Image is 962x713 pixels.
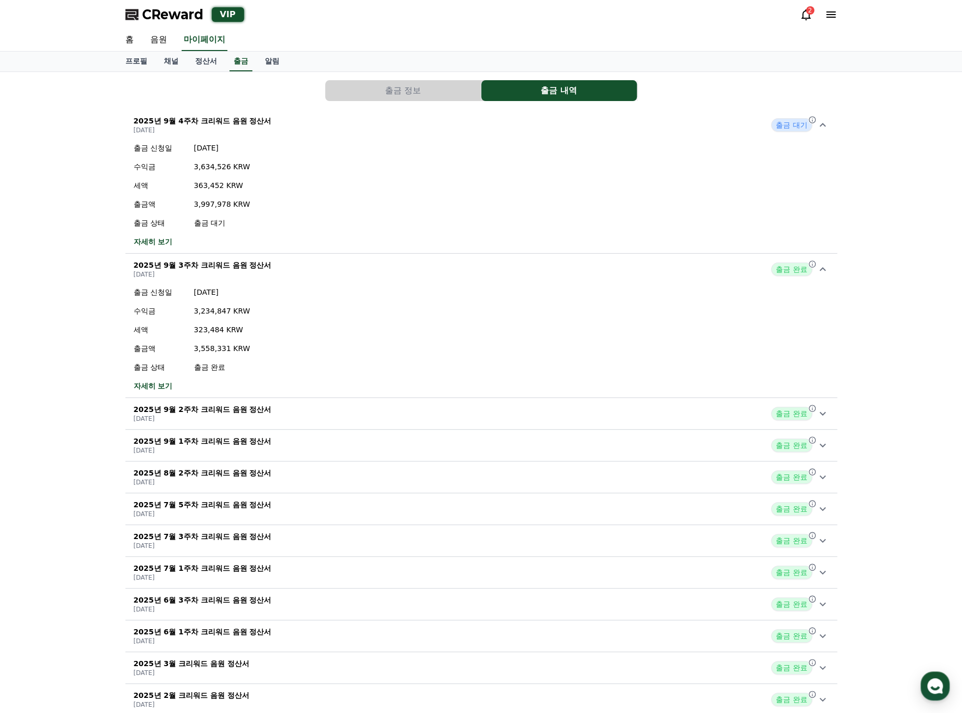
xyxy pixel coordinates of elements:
[134,362,186,372] p: 출금 상태
[125,557,837,589] button: 2025년 7월 1주차 크리워드 음원 정산서 [DATE] 출금 완료
[134,218,186,228] p: 출금 상태
[194,161,250,172] p: 3,634,526 KRW
[229,52,252,71] a: 출금
[134,324,186,335] p: 세액
[134,658,249,669] p: 2025년 3월 크리워드 음원 정산서
[125,254,837,398] button: 2025년 9월 3주차 크리워드 음원 정산서 [DATE] 출금 완료 출금 신청일 [DATE] 수익금 3,234,847 KRW 세액 323,484 KRW 출금액 3,558,33...
[194,143,250,153] p: [DATE]
[800,8,812,21] a: 2
[771,566,812,579] span: 출금 완료
[134,343,186,354] p: 출금액
[134,260,272,270] p: 2025년 9월 3주차 크리워드 음원 정산서
[771,661,812,674] span: 출금 완료
[117,52,156,71] a: 프로필
[134,306,186,316] p: 수익금
[134,573,272,582] p: [DATE]
[134,270,272,279] p: [DATE]
[134,510,272,518] p: [DATE]
[134,446,272,455] p: [DATE]
[134,605,272,614] p: [DATE]
[134,236,250,247] a: 자세히 보기
[134,116,272,126] p: 2025년 9월 4주차 크리워드 음원 정산서
[194,287,250,297] p: [DATE]
[134,415,272,423] p: [DATE]
[771,597,812,611] span: 출금 완료
[142,29,175,51] a: 음원
[142,6,203,23] span: CReward
[187,52,225,71] a: 정산서
[134,180,186,191] p: 세액
[134,199,186,209] p: 출금액
[134,563,272,573] p: 2025년 7월 1주차 크리워드 음원 정산서
[134,161,186,172] p: 수익금
[194,218,250,228] p: 출금 대기
[481,80,637,101] button: 출금 내역
[134,436,272,446] p: 2025년 9월 1주차 크리워드 음원 정산서
[125,430,837,461] button: 2025년 9월 1주차 크리워드 음원 정산서 [DATE] 출금 완료
[134,468,272,478] p: 2025년 8월 2주차 크리워드 음원 정산서
[194,343,250,354] p: 3,558,331 KRW
[134,690,249,701] p: 2025년 2월 크리워드 음원 정산서
[134,531,272,542] p: 2025년 7월 3주차 크리워드 음원 정산서
[125,589,837,620] button: 2025년 6월 3주차 크리워드 음원 정산서 [DATE] 출금 완료
[194,324,250,335] p: 323,484 KRW
[481,80,637,101] a: 출금 내역
[125,493,837,525] button: 2025년 7월 5주차 크리워드 음원 정산서 [DATE] 출금 완료
[771,502,812,516] span: 출금 완료
[33,346,39,354] span: 홈
[125,398,837,430] button: 2025년 9월 2주차 크리워드 음원 정산서 [DATE] 출금 완료
[134,287,186,297] p: 출금 신청일
[134,499,272,510] p: 2025년 7월 5주차 크리워드 음원 정산서
[134,126,272,134] p: [DATE]
[212,7,244,22] div: VIP
[806,6,814,15] div: 2
[134,381,250,391] a: 자세히 보기
[134,627,272,637] p: 2025년 6월 1주차 크리워드 음원 정산서
[117,29,142,51] a: 홈
[134,701,249,709] p: [DATE]
[771,693,812,706] span: 출금 완료
[134,542,272,550] p: [DATE]
[194,199,250,209] p: 3,997,978 KRW
[134,478,272,486] p: [DATE]
[125,6,203,23] a: CReward
[134,595,272,605] p: 2025년 6월 3주차 크리워드 음원 정산서
[125,461,837,493] button: 2025년 8월 2주차 크리워드 음원 정산서 [DATE] 출금 완료
[771,439,812,452] span: 출금 완료
[771,470,812,484] span: 출금 완료
[194,306,250,316] p: 3,234,847 KRW
[771,534,812,547] span: 출금 완료
[125,109,837,254] button: 2025년 9월 4주차 크리워드 음원 정산서 [DATE] 출금 대기 출금 신청일 [DATE] 수익금 3,634,526 KRW 세액 363,452 KRW 출금액 3,997,97...
[125,620,837,652] button: 2025년 6월 1주차 크리워드 음원 정산서 [DATE] 출금 완료
[161,346,173,354] span: 설정
[194,180,250,191] p: 363,452 KRW
[771,407,812,420] span: 출금 완료
[134,330,200,356] a: 설정
[3,330,69,356] a: 홈
[69,330,134,356] a: 대화
[134,404,272,415] p: 2025년 9월 2주차 크리워드 음원 정산서
[194,362,250,372] p: 출금 완료
[325,80,481,101] button: 출금 정보
[156,52,187,71] a: 채널
[182,29,227,51] a: 마이페이지
[125,652,837,684] button: 2025년 3월 크리워드 음원 정산서 [DATE] 출금 완료
[95,346,108,355] span: 대화
[134,637,272,645] p: [DATE]
[771,629,812,643] span: 출금 완료
[134,669,249,677] p: [DATE]
[771,262,812,276] span: 출금 완료
[125,525,837,557] button: 2025년 7월 3주차 크리워드 음원 정산서 [DATE] 출금 완료
[134,143,186,153] p: 출금 신청일
[256,52,288,71] a: 알림
[771,118,812,132] span: 출금 대기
